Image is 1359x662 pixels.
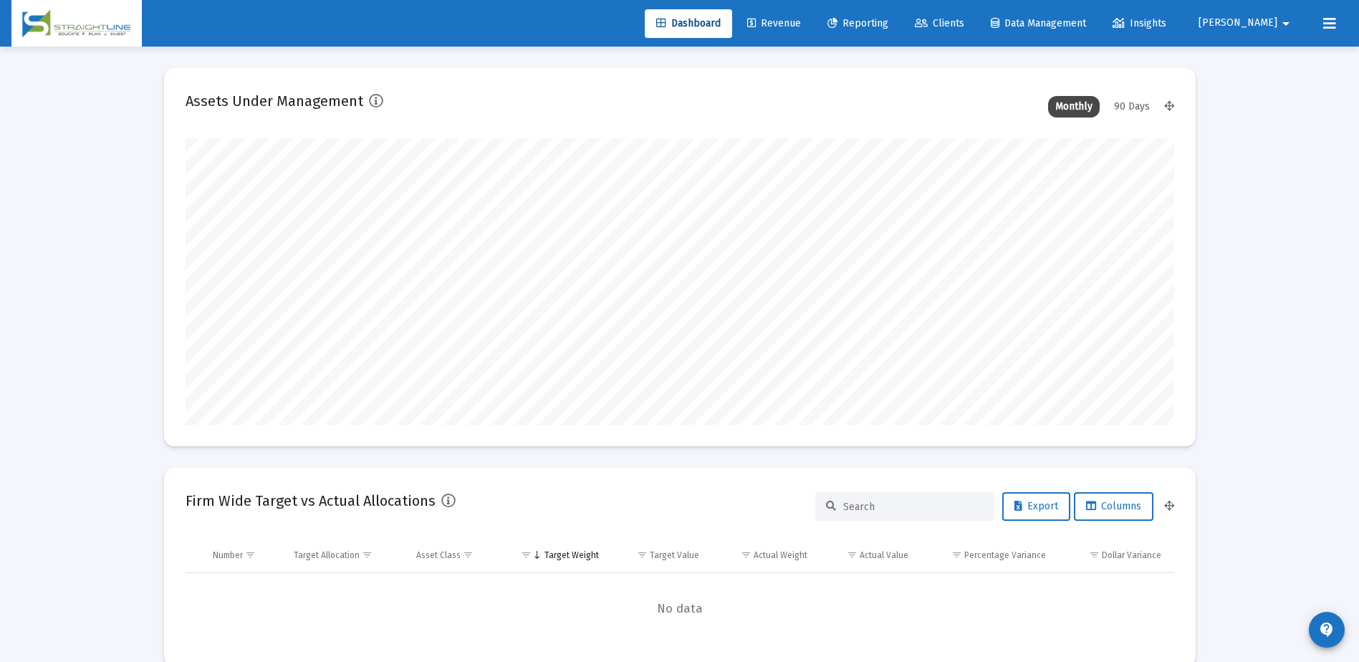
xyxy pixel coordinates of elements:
span: Columns [1086,500,1141,512]
span: Show filter options for column 'Target Value' [637,550,648,560]
div: Percentage Variance [964,550,1046,561]
mat-icon: arrow_drop_down [1277,9,1295,38]
div: 90 Days [1107,96,1157,117]
span: Show filter options for column 'Actual Weight' [741,550,751,560]
input: Search [843,501,984,513]
span: Export [1014,500,1058,512]
span: Insights [1113,17,1166,29]
button: Export [1002,492,1070,521]
span: No data [186,601,1174,617]
td: Column Target Weight [501,538,609,572]
span: Show filter options for column 'Target Allocation' [362,550,373,560]
span: [PERSON_NAME] [1199,17,1277,29]
span: Show filter options for column 'Actual Value' [847,550,858,560]
td: Column Target Value [609,538,710,572]
a: Revenue [736,9,812,38]
a: Insights [1101,9,1178,38]
div: Target Allocation [294,550,360,561]
span: Revenue [747,17,801,29]
button: Columns [1074,492,1153,521]
span: Show filter options for column 'Dollar Variance' [1089,550,1100,560]
span: Show filter options for column 'Percentage Variance' [951,550,962,560]
td: Column Asset Class [406,538,501,572]
span: Show filter options for column 'Number' [245,550,256,560]
h2: Firm Wide Target vs Actual Allocations [186,489,436,512]
div: Target Value [650,550,699,561]
span: Reporting [827,17,888,29]
div: Actual Value [860,550,908,561]
div: Target Weight [544,550,599,561]
td: Column Number [203,538,284,572]
div: Number [213,550,243,561]
span: Dashboard [656,17,721,29]
button: [PERSON_NAME] [1181,9,1312,37]
a: Clients [903,9,976,38]
span: Show filter options for column 'Target Weight' [521,550,532,560]
div: Asset Class [416,550,461,561]
td: Column Actual Weight [709,538,817,572]
a: Data Management [979,9,1098,38]
td: Column Actual Value [817,538,918,572]
td: Column Target Allocation [284,538,406,572]
span: Data Management [991,17,1086,29]
div: Monthly [1048,96,1100,117]
img: Dashboard [22,9,131,38]
a: Reporting [816,9,900,38]
div: Data grid [186,538,1174,645]
div: Dollar Variance [1102,550,1161,561]
span: Clients [915,17,964,29]
td: Column Dollar Variance [1056,538,1173,572]
a: Dashboard [645,9,732,38]
span: Show filter options for column 'Asset Class' [463,550,474,560]
div: Actual Weight [754,550,807,561]
mat-icon: contact_support [1318,621,1335,638]
h2: Assets Under Management [186,90,363,112]
td: Column Percentage Variance [918,538,1056,572]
